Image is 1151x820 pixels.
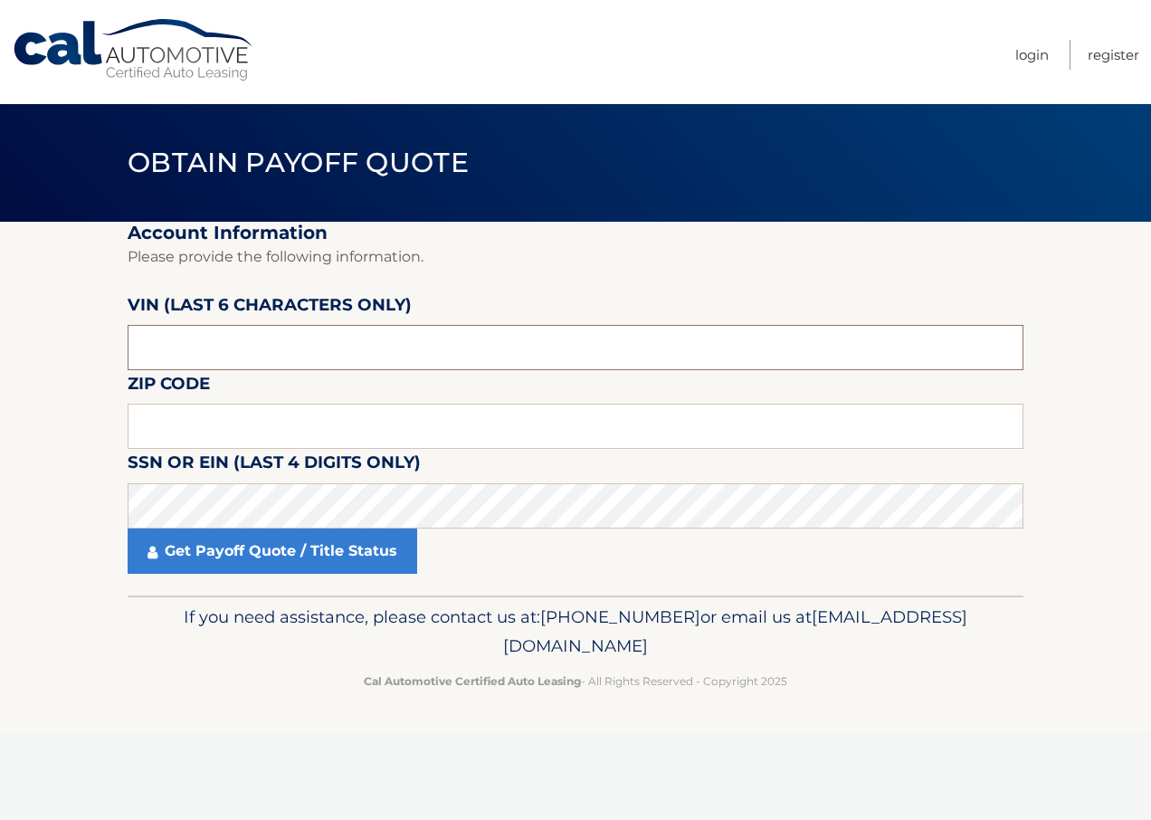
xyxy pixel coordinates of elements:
[128,291,412,325] label: VIN (last 6 characters only)
[540,606,700,627] span: [PHONE_NUMBER]
[139,603,1012,661] p: If you need assistance, please contact us at: or email us at
[139,672,1012,691] p: - All Rights Reserved - Copyright 2025
[1088,40,1139,70] a: Register
[1015,40,1049,70] a: Login
[128,449,421,482] label: SSN or EIN (last 4 digits only)
[128,146,469,179] span: Obtain Payoff Quote
[12,18,256,82] a: Cal Automotive
[128,222,1023,244] h2: Account Information
[128,370,210,404] label: Zip Code
[364,674,581,688] strong: Cal Automotive Certified Auto Leasing
[128,244,1023,270] p: Please provide the following information.
[128,529,417,574] a: Get Payoff Quote / Title Status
